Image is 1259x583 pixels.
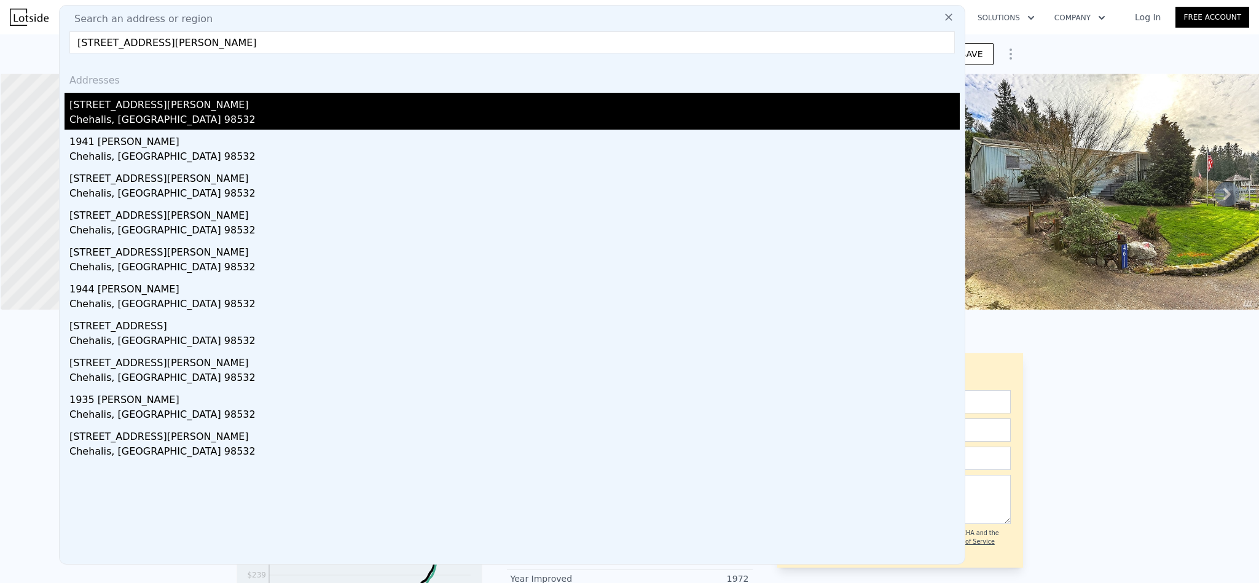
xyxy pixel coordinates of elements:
div: Chehalis, [GEOGRAPHIC_DATA] 98532 [69,260,960,277]
div: [STREET_ADDRESS][PERSON_NAME] [69,166,960,186]
button: Show Options [998,42,1023,66]
div: 1944 [PERSON_NAME] [69,277,960,297]
button: SAVE [950,43,993,65]
div: Chehalis, [GEOGRAPHIC_DATA] 98532 [69,186,960,203]
div: Chehalis, [GEOGRAPHIC_DATA] 98532 [69,334,960,351]
a: Free Account [1175,7,1249,28]
a: Terms of Service [946,538,995,545]
div: Chehalis, [GEOGRAPHIC_DATA] 98532 [69,112,960,130]
div: Chehalis, [GEOGRAPHIC_DATA] 98532 [69,297,960,314]
div: 1935 [PERSON_NAME] [69,388,960,407]
div: Chehalis, [GEOGRAPHIC_DATA] 98532 [69,407,960,425]
div: Chehalis, [GEOGRAPHIC_DATA] 98532 [69,223,960,240]
a: Log In [1120,11,1175,23]
img: Lotside [10,9,49,26]
tspan: $239 [247,571,266,579]
div: [STREET_ADDRESS][PERSON_NAME] [69,240,960,260]
button: Company [1045,7,1115,29]
div: Chehalis, [GEOGRAPHIC_DATA] 98532 [69,149,960,166]
div: Chehalis, [GEOGRAPHIC_DATA] 98532 [69,444,960,461]
div: [STREET_ADDRESS] [69,314,960,334]
button: Solutions [968,7,1045,29]
div: [STREET_ADDRESS][PERSON_NAME] [69,203,960,223]
div: Chehalis, [GEOGRAPHIC_DATA] 98532 [69,370,960,388]
div: [STREET_ADDRESS][PERSON_NAME] [69,425,960,444]
input: Enter an address, city, region, neighborhood or zip code [69,31,955,53]
div: Addresses [65,63,960,93]
div: [STREET_ADDRESS][PERSON_NAME] [69,93,960,112]
span: Search an address or region [65,12,213,26]
div: [STREET_ADDRESS][PERSON_NAME] [69,351,960,370]
div: 1941 [PERSON_NAME] [69,130,960,149]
